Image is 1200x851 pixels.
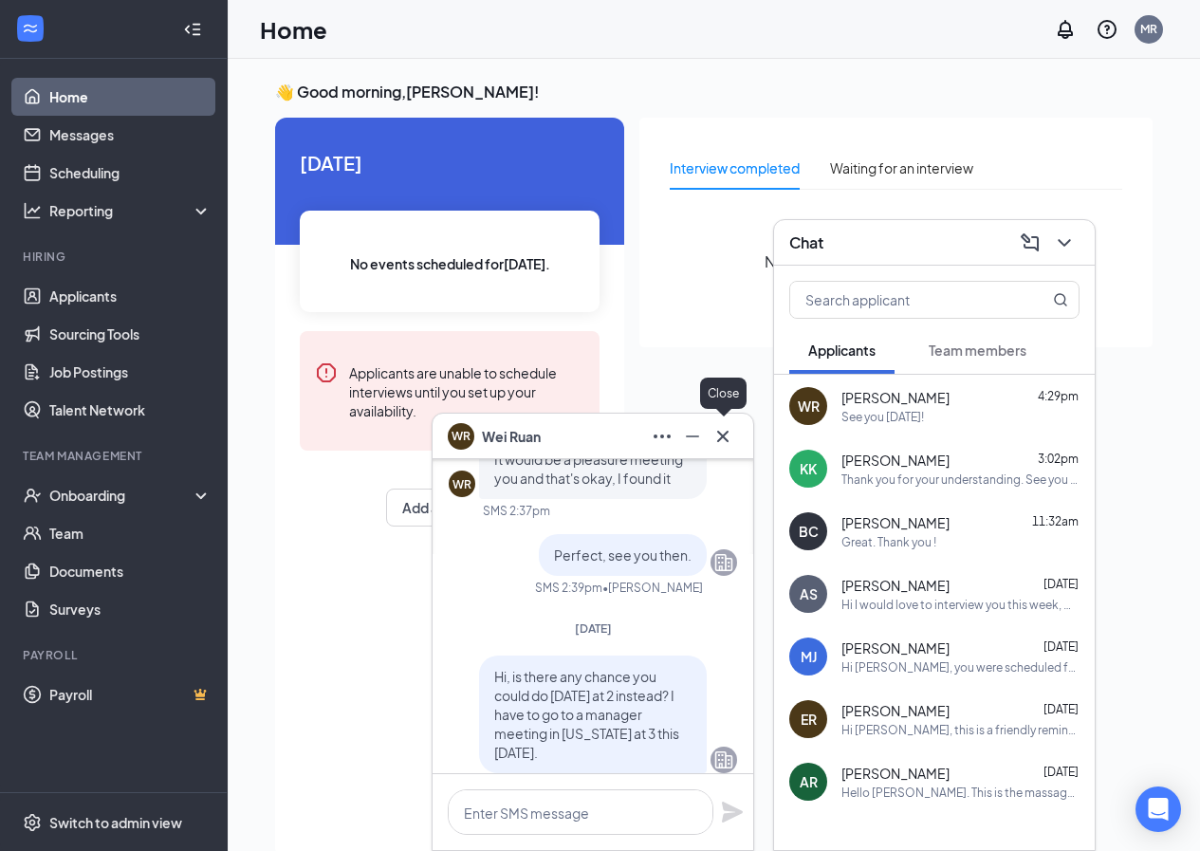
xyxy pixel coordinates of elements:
[800,584,818,603] div: AS
[49,116,212,154] a: Messages
[482,426,541,447] span: Wei Ruan
[49,813,182,832] div: Switch to admin view
[260,13,327,46] h1: Home
[1043,702,1079,716] span: [DATE]
[841,388,950,407] span: [PERSON_NAME]
[23,813,42,832] svg: Settings
[1043,577,1079,591] span: [DATE]
[1015,228,1045,258] button: ComposeMessage
[1049,228,1080,258] button: ChevronDown
[49,552,212,590] a: Documents
[651,425,674,448] svg: Ellipses
[721,801,744,823] svg: Plane
[183,20,202,39] svg: Collapse
[602,580,703,596] span: • [PERSON_NAME]
[49,277,212,315] a: Applicants
[49,590,212,628] a: Surveys
[700,378,747,409] div: Close
[349,361,584,420] div: Applicants are unable to schedule interviews until you set up your availability.
[677,421,708,452] button: Minimize
[1038,452,1079,466] span: 3:02pm
[799,522,819,541] div: BC
[670,157,800,178] div: Interview completed
[49,486,195,505] div: Onboarding
[300,148,600,177] span: [DATE]
[315,361,338,384] svg: Error
[841,764,950,783] span: [PERSON_NAME]
[23,201,42,220] svg: Analysis
[1053,292,1068,307] svg: MagnifyingGlass
[483,503,550,519] div: SMS 2:37pm
[801,647,817,666] div: MJ
[800,459,817,478] div: KK
[1043,639,1079,654] span: [DATE]
[801,710,817,729] div: ER
[535,580,602,596] div: SMS 2:39pm
[1053,231,1076,254] svg: ChevronDown
[798,397,820,416] div: WR
[49,201,212,220] div: Reporting
[800,772,818,791] div: AR
[1135,786,1181,832] div: Open Intercom Messenger
[1096,18,1118,41] svg: QuestionInfo
[275,82,1153,102] h3: 👋 Good morning, [PERSON_NAME] !
[841,701,950,720] span: [PERSON_NAME]
[554,546,692,564] span: Perfect, see you then.
[21,19,40,38] svg: WorkstreamLogo
[1038,389,1079,403] span: 4:29pm
[49,675,212,713] a: PayrollCrown
[1140,21,1157,37] div: MR
[49,391,212,429] a: Talent Network
[575,621,612,636] span: [DATE]
[708,421,738,452] button: Cross
[841,785,1080,801] div: Hello [PERSON_NAME]. This is the massage Envy in [GEOGRAPHIC_DATA]. Are you still coming to your ...
[647,421,677,452] button: Ellipses
[49,315,212,353] a: Sourcing Tools
[350,253,550,274] span: No events scheduled for [DATE] .
[841,451,950,470] span: [PERSON_NAME]
[49,514,212,552] a: Team
[841,638,950,657] span: [PERSON_NAME]
[841,534,936,550] div: Great. Thank you !
[49,353,212,391] a: Job Postings
[681,425,704,448] svg: Minimize
[841,409,924,425] div: See you [DATE]!
[49,78,212,116] a: Home
[494,668,679,761] span: Hi, is there any chance you could do [DATE] at 2 instead? I have to go to a manager meeting in [U...
[1019,231,1042,254] svg: ComposeMessage
[841,722,1080,738] div: Hi [PERSON_NAME], this is a friendly reminder. Your meeting with Massage Envy for Sales Associate...
[1032,514,1079,528] span: 11:32am
[23,647,208,663] div: Payroll
[23,486,42,505] svg: UserCheck
[23,448,208,464] div: Team Management
[929,342,1026,359] span: Team members
[1054,18,1077,41] svg: Notifications
[23,249,208,265] div: Hiring
[712,749,735,771] svg: Company
[841,659,1080,675] div: Hi [PERSON_NAME], you were scheduled for an interview with me [DATE] at 12pm. Did you need to res...
[790,282,1015,318] input: Search applicant
[452,476,471,492] div: WR
[712,551,735,574] svg: Company
[1043,765,1079,779] span: [DATE]
[711,425,734,448] svg: Cross
[841,576,950,595] span: [PERSON_NAME]
[841,472,1080,488] div: Thank you for your understanding. See you then!
[841,513,950,532] span: [PERSON_NAME]
[765,250,1028,273] span: No follow-up needed at the moment
[386,489,513,527] button: Add availability
[49,154,212,192] a: Scheduling
[830,157,973,178] div: Waiting for an interview
[841,597,1080,613] div: Hi I would love to interview you this week, when do you have availability?
[789,232,823,253] h3: Chat
[808,342,876,359] span: Applicants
